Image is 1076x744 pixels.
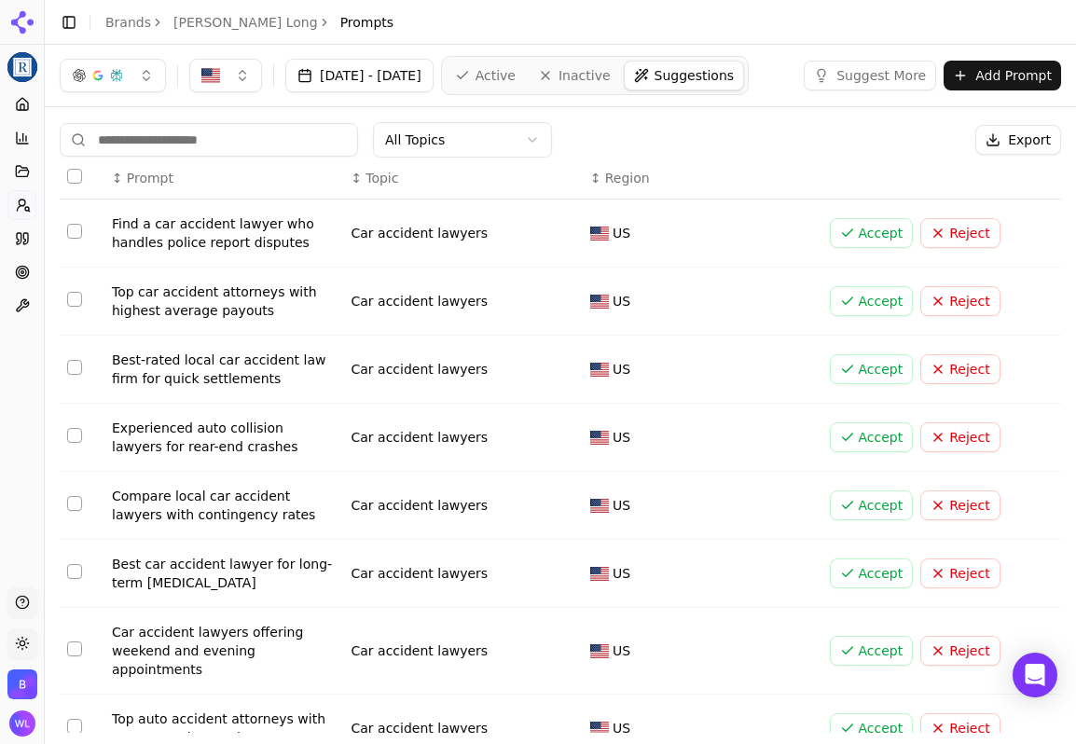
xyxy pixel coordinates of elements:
[920,713,1000,743] button: Reject
[112,169,337,187] div: ↕Prompt
[920,636,1000,666] button: Reject
[127,169,173,187] span: Prompt
[605,169,650,187] span: Region
[112,555,337,592] div: Best car accident lawyer for long-term [MEDICAL_DATA]
[830,422,914,452] button: Accept
[920,558,1000,588] button: Reject
[352,292,576,310] div: Car accident lawyers
[590,567,609,581] img: US flag
[112,419,337,456] div: Experienced auto collision lawyers for rear-end crashes
[920,218,1000,248] button: Reject
[830,490,914,520] button: Accept
[590,295,609,309] img: US flag
[67,224,82,239] button: Select row 1
[67,169,82,184] button: Select all rows
[352,641,576,660] div: Car accident lawyers
[352,360,576,379] div: Car accident lawyers
[173,13,318,32] a: [PERSON_NAME] Long
[613,496,630,515] span: US
[7,669,37,699] button: Open organization switcher
[613,360,630,379] span: US
[559,66,611,85] span: Inactive
[804,61,936,90] button: Suggest More
[529,61,620,90] a: Inactive
[613,564,630,583] span: US
[340,13,394,32] span: Prompts
[590,169,815,187] div: ↕Region
[920,422,1000,452] button: Reject
[7,52,37,82] button: Current brand: Regan Zambri Long
[1013,653,1057,697] div: Open Intercom Messenger
[830,354,914,384] button: Accept
[9,710,35,737] button: Open user button
[476,66,516,85] span: Active
[590,499,609,513] img: US flag
[67,496,82,511] button: Select row 5
[105,15,151,30] a: Brands
[655,66,735,85] span: Suggestions
[366,169,398,187] span: Topic
[830,713,914,743] button: Accept
[352,719,576,737] div: Car accident lawyers
[583,158,822,200] th: Region
[352,564,576,583] div: Car accident lawyers
[352,428,576,447] div: Car accident lawyers
[201,66,220,85] img: US
[590,227,609,241] img: US flag
[624,61,745,90] a: Suggestions
[352,169,576,187] div: ↕Topic
[285,59,434,92] button: [DATE] - [DATE]
[590,722,609,736] img: US flag
[920,354,1000,384] button: Reject
[7,669,37,699] img: Bob Agency
[344,158,584,200] th: Topic
[830,218,914,248] button: Accept
[613,224,630,242] span: US
[920,490,1000,520] button: Reject
[105,13,393,32] nav: breadcrumb
[104,158,344,200] th: Prompt
[613,428,630,447] span: US
[830,558,914,588] button: Accept
[613,292,630,310] span: US
[590,644,609,658] img: US flag
[67,719,82,734] button: Select row 8
[112,351,337,388] div: Best-rated local car accident law firm for quick settlements
[67,641,82,656] button: Select row 7
[352,224,576,242] div: Car accident lawyers
[830,636,914,666] button: Accept
[67,564,82,579] button: Select row 6
[112,623,337,679] div: Car accident lawyers offering weekend and evening appointments
[112,282,337,320] div: Top car accident attorneys with highest average payouts
[590,363,609,377] img: US flag
[112,214,337,252] div: Find a car accident lawyer who handles police report disputes
[920,286,1000,316] button: Reject
[944,61,1061,90] button: Add Prompt
[613,719,630,737] span: US
[67,360,82,375] button: Select row 3
[975,125,1061,155] button: Export
[830,286,914,316] button: Accept
[9,710,35,737] img: Wendy Lindars
[446,61,525,90] a: Active
[352,496,576,515] div: Car accident lawyers
[67,428,82,443] button: Select row 4
[67,292,82,307] button: Select row 2
[7,52,37,82] img: Regan Zambri Long
[590,431,609,445] img: US flag
[112,487,337,524] div: Compare local car accident lawyers with contingency rates
[613,641,630,660] span: US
